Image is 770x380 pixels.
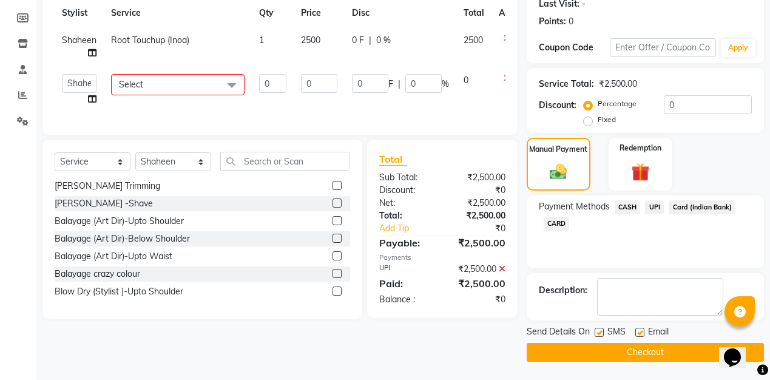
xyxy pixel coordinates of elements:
span: Root Touchup (Inoa) [111,35,189,46]
span: Payment Methods [539,200,610,213]
label: Percentage [598,98,637,109]
label: Manual Payment [529,144,587,155]
span: Send Details On [527,325,590,341]
input: Enter Offer / Coupon Code [610,38,717,57]
label: Redemption [620,143,661,154]
div: Balayage (Art Dir)-Upto Waist [55,250,172,263]
div: Net: [370,197,442,209]
span: 2500 [301,35,320,46]
span: Shaheen [62,35,96,46]
div: Sub Total: [370,171,442,184]
div: ₹2,500.00 [442,209,515,222]
div: ₹2,500.00 [442,276,515,291]
div: Balayage crazy colour [55,268,140,280]
a: Add Tip [370,222,454,235]
span: CARD [544,217,570,231]
div: UPI [370,263,442,276]
div: ₹2,500.00 [599,78,637,90]
div: Blow Dry (Stylist )-Upto Shoulder [55,285,183,298]
div: ₹2,500.00 [442,197,515,209]
div: ₹0 [442,293,515,306]
span: SMS [607,325,626,341]
div: Service Total: [539,78,594,90]
div: Balayage (Art Dir)-Below Shoulder [55,232,190,245]
span: % [442,78,449,90]
div: Payments [379,253,505,263]
span: 0 [464,75,468,86]
div: ₹0 [442,184,515,197]
iframe: chat widget [719,331,758,368]
button: Checkout [527,343,764,362]
img: _gift.svg [626,161,655,183]
div: Points: [539,15,566,28]
div: ₹2,500.00 [442,171,515,184]
span: 0 % [376,34,391,47]
button: Apply [721,39,755,57]
div: ₹2,500.00 [442,236,515,250]
span: F [388,78,393,90]
div: Paid: [370,276,442,291]
div: Balance : [370,293,442,306]
div: ₹0 [454,222,515,235]
span: Select [119,79,143,90]
span: UPI [645,200,664,214]
div: 0 [569,15,573,28]
div: ₹2,500.00 [442,263,515,276]
span: 0 F [352,34,364,47]
div: Description: [539,284,587,297]
label: Fixed [598,114,616,125]
div: [PERSON_NAME] Trimming [55,180,160,192]
div: [PERSON_NAME] -Shave [55,197,153,210]
span: Email [648,325,669,341]
span: CASH [615,200,641,214]
span: Total [379,153,407,166]
span: | [369,34,371,47]
div: Payable: [370,236,442,250]
div: Discount: [370,184,442,197]
div: Coupon Code [539,41,610,54]
div: Balayage (Art Dir)-Upto Shoulder [55,215,184,228]
img: _cash.svg [544,162,572,182]
input: Search or Scan [220,152,350,171]
span: Card (Indian Bank) [669,200,735,214]
div: Total: [370,209,442,222]
span: | [398,78,400,90]
span: 2500 [464,35,483,46]
div: Discount: [539,99,576,112]
span: 1 [259,35,264,46]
